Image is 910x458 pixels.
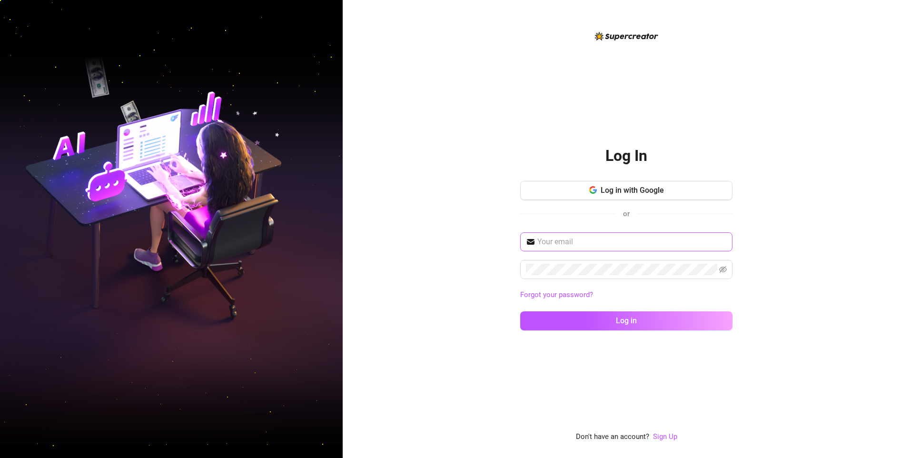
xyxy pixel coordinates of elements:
[537,236,727,248] input: Your email
[520,181,732,200] button: Log in with Google
[653,431,677,443] a: Sign Up
[601,186,664,195] span: Log in with Google
[520,290,593,299] a: Forgot your password?
[623,209,630,218] span: or
[653,432,677,441] a: Sign Up
[576,431,649,443] span: Don't have an account?
[520,311,732,330] button: Log in
[719,266,727,273] span: eye-invisible
[595,32,658,40] img: logo-BBDzfeDw.svg
[520,289,732,301] a: Forgot your password?
[605,146,647,166] h2: Log In
[616,316,637,325] span: Log in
